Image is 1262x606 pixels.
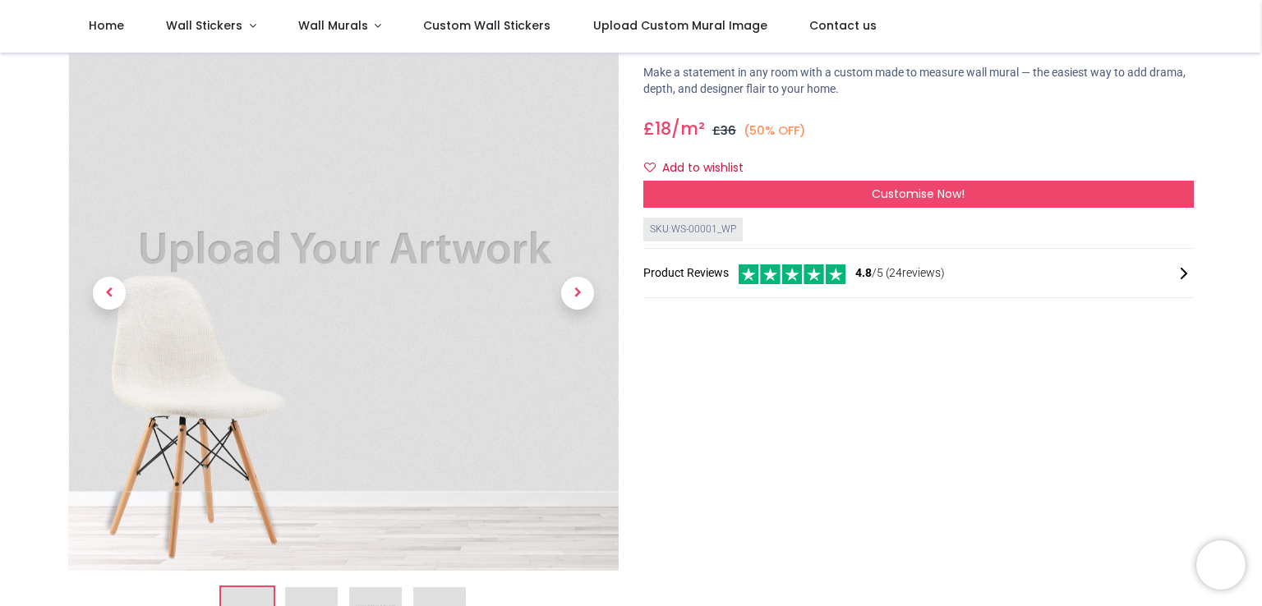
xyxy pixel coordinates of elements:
[643,117,671,140] span: £
[423,17,550,34] span: Custom Wall Stickers
[643,262,1194,284] div: Product Reviews
[537,103,619,484] a: Next
[1196,540,1246,590] iframe: Brevo live chat
[643,154,758,182] button: Add to wishlistAdd to wishlist
[643,65,1194,97] p: Make a statement in any room with a custom made to measure wall mural — the easiest way to add dr...
[68,103,150,484] a: Previous
[593,17,767,34] span: Upload Custom Mural Image
[68,21,619,571] img: Custom Wallpaper Printing & Custom Wall Murals
[655,117,671,140] span: 18
[855,265,945,282] span: /5 ( 24 reviews)
[643,218,743,241] div: SKU: WS-00001_WP
[93,277,126,310] span: Previous
[561,277,594,310] span: Next
[744,122,806,140] small: (50% OFF)
[712,122,736,139] span: £
[809,17,877,34] span: Contact us
[855,266,872,279] span: 4.8
[166,17,242,34] span: Wall Stickers
[89,17,124,34] span: Home
[721,122,736,139] span: 36
[872,186,965,202] span: Customise Now!
[298,17,368,34] span: Wall Murals
[671,117,705,140] span: /m²
[644,162,656,173] i: Add to wishlist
